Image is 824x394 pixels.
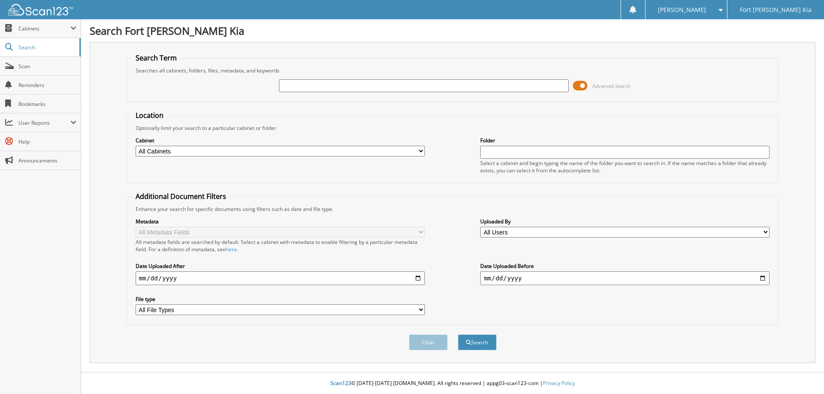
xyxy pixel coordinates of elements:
[18,63,76,70] span: Scan
[480,137,769,144] label: Folder
[18,44,75,51] span: Search
[9,4,73,15] img: scan123-logo-white.svg
[131,124,774,132] div: Optionally limit your search to a particular cabinet or folder
[18,157,76,164] span: Announcements
[480,271,769,285] input: end
[226,246,237,253] a: here
[136,137,425,144] label: Cabinet
[18,119,70,126] span: User Reports
[480,218,769,225] label: Uploaded By
[18,81,76,89] span: Reminders
[330,379,351,387] span: Scan123
[18,25,70,32] span: Cabinets
[131,205,774,213] div: Enhance your search for specific documents using filters such as date and file type.
[131,192,230,201] legend: Additional Document Filters
[136,262,425,270] label: Date Uploaded After
[136,238,425,253] div: All metadata fields are searched by default. Select a cabinet with metadata to enable filtering b...
[18,138,76,145] span: Help
[458,334,497,350] button: Search
[18,100,76,108] span: Bookmarks
[480,262,769,270] label: Date Uploaded Before
[131,53,181,63] legend: Search Term
[409,334,448,350] button: Clear
[543,379,575,387] a: Privacy Policy
[81,373,824,394] div: © [DATE]-[DATE] [DOMAIN_NAME]. All rights reserved | appg03-scan123-com |
[131,111,168,120] legend: Location
[592,83,630,89] span: Advanced Search
[90,24,815,38] h1: Search Fort [PERSON_NAME] Kia
[740,7,812,12] span: Fort [PERSON_NAME] Kia
[136,271,425,285] input: start
[136,295,425,303] label: File type
[658,7,706,12] span: [PERSON_NAME]
[136,218,425,225] label: Metadata
[131,67,774,74] div: Searches all cabinets, folders, files, metadata, and keywords
[480,159,769,174] div: Select a cabinet and begin typing the name of the folder you want to search in. If the name match...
